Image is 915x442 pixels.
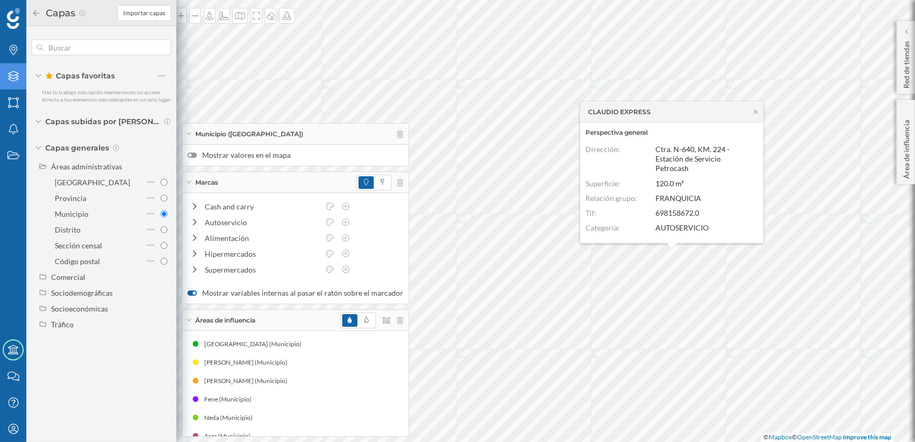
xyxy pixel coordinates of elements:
div: Supermercados [205,264,320,275]
h6: Perspectiva general [585,128,758,137]
span: Capas favoritas [45,71,115,81]
input: Municipio [161,210,167,217]
span: Municipio ([GEOGRAPHIC_DATA]) [195,129,303,139]
div: [PERSON_NAME] (Municipio) [204,376,293,386]
label: Mostrar valores en el mapa [187,150,403,160]
span: Marcas [195,178,218,187]
div: Fene (Municipio) [204,394,257,405]
span: Haz tu trabajo más rápido manteniendo un acceso directo a tus elementos más relevantes en un solo... [42,89,171,103]
div: Neda (Municipio) [204,413,258,423]
div: Áreas administrativas [51,162,122,171]
a: Mapbox [769,433,792,441]
span: Tlf: [585,208,596,217]
input: [GEOGRAPHIC_DATA] [161,179,167,186]
span: Categoría: [585,223,620,232]
span: Superficie: [585,178,620,187]
p: Red de tiendas [901,37,912,88]
span: Capas generales [45,143,109,153]
div: Alimentación [205,233,320,244]
div: Comercial [51,273,85,282]
h2: Capas [41,5,78,22]
div: © © [761,433,894,442]
input: Distrito [161,226,167,233]
span: Importar capas [123,8,165,18]
a: Improve this map [843,433,891,441]
span: Áreas de influencia [195,316,255,325]
div: Tráfico [51,320,74,329]
div: Hipermercados [205,248,320,259]
div: Sección censal [55,241,102,250]
div: Cash and carry [205,201,320,212]
div: [PERSON_NAME] (Municipio) [204,357,293,368]
span: 698158672.0 [655,208,699,217]
span: Soporte [21,7,58,17]
span: Dirección: [585,145,620,154]
span: CLAUDIO EXPRESS [588,107,651,116]
span: Relación grupo: [585,193,637,202]
span: 120.0 m² [655,178,684,187]
div: Autoservicio [205,217,320,228]
div: Sociodemográficas [51,288,113,297]
span: Ctra. N-640, KM. 224 - Estación de Servicio Petrocash [655,145,730,173]
span: FRANQUICIA [655,193,701,202]
span: Capas subidas por [PERSON_NAME] [45,116,161,127]
div: Municipio [55,209,88,218]
label: Mostrar variables internas al pasar el ratón sobre el marcador [187,288,403,298]
div: Código postal [55,257,100,266]
div: Provincia [55,194,86,203]
div: Socioeconómicas [51,304,108,313]
img: Geoblink Logo [7,8,20,29]
p: Área de influencia [901,116,912,179]
div: [GEOGRAPHIC_DATA] (Municipio) [204,339,307,349]
input: Código postal [161,258,167,265]
input: Sección censal [161,242,167,249]
div: Ares (Municipio) [204,431,256,441]
span: AUTOSERVICIO [655,223,709,232]
a: OpenStreetMap [797,433,842,441]
div: Distrito [55,225,81,234]
div: [GEOGRAPHIC_DATA] [55,178,130,187]
input: Provincia [161,195,167,202]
